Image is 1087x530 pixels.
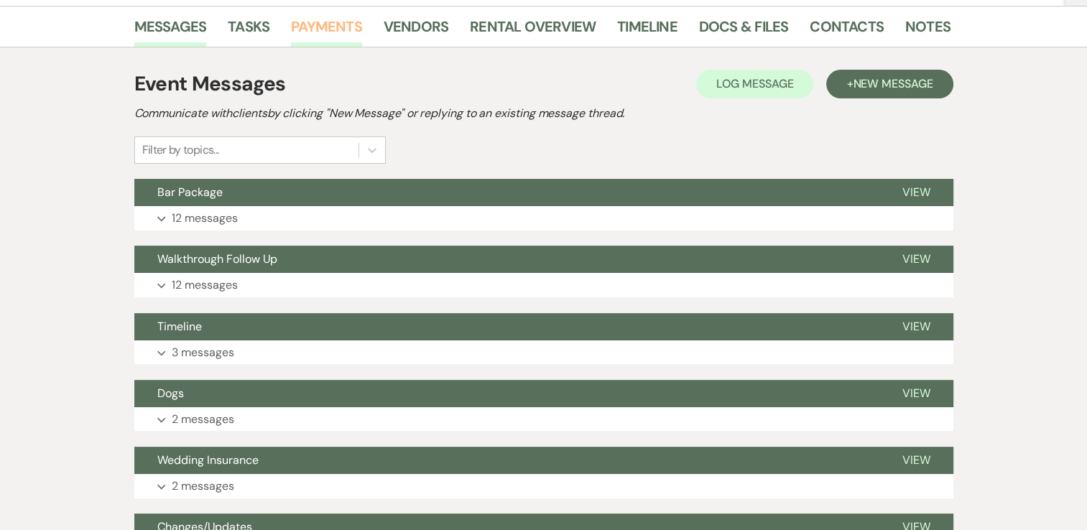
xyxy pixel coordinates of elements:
p: 2 messages [172,410,234,429]
button: Dogs [134,380,879,407]
h2: Communicate with clients by clicking "New Message" or replying to an existing message thread. [134,105,953,122]
button: Walkthrough Follow Up [134,246,879,273]
span: View [902,251,930,266]
p: 12 messages [172,276,238,294]
span: Bar Package [157,185,223,200]
span: View [902,386,930,401]
button: 12 messages [134,206,953,231]
a: Docs & Files [699,15,788,47]
span: Dogs [157,386,184,401]
span: View [902,452,930,468]
button: Timeline [134,313,879,340]
button: View [879,246,953,273]
button: View [879,313,953,340]
button: 2 messages [134,474,953,498]
button: Bar Package [134,179,879,206]
div: Filter by topics... [142,141,219,159]
a: Notes [905,15,950,47]
button: View [879,380,953,407]
button: View [879,447,953,474]
span: New Message [853,76,933,91]
button: Wedding Insurance [134,447,879,474]
p: 12 messages [172,209,238,228]
p: 3 messages [172,343,234,362]
button: 12 messages [134,273,953,297]
h1: Event Messages [134,69,286,99]
span: Log Message [716,76,793,91]
a: Contacts [810,15,884,47]
span: Wedding Insurance [157,452,259,468]
span: Walkthrough Follow Up [157,251,277,266]
a: Messages [134,15,207,47]
button: 3 messages [134,340,953,365]
a: Rental Overview [470,15,596,47]
span: View [902,319,930,334]
p: 2 messages [172,477,234,496]
span: Timeline [157,319,202,334]
button: View [879,179,953,206]
button: +New Message [826,70,953,98]
a: Timeline [617,15,677,47]
a: Tasks [228,15,269,47]
span: View [902,185,930,200]
a: Payments [291,15,362,47]
button: Log Message [696,70,813,98]
button: 2 messages [134,407,953,432]
a: Vendors [384,15,448,47]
